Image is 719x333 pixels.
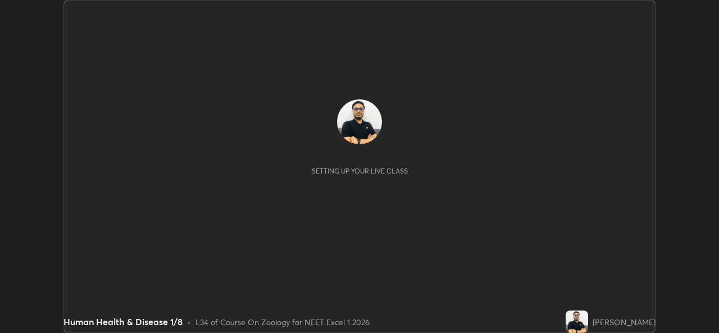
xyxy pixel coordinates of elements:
[312,167,408,175] div: Setting up your live class
[63,315,183,329] div: Human Health & Disease 1/8
[187,316,191,328] div: •
[195,316,370,328] div: L34 of Course On Zoology for NEET Excel 1 2026
[593,316,656,328] div: [PERSON_NAME]
[337,99,382,144] img: 3b75f7019530429b96ce2bd7b8c171a4.jpg
[566,311,588,333] img: 3b75f7019530429b96ce2bd7b8c171a4.jpg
